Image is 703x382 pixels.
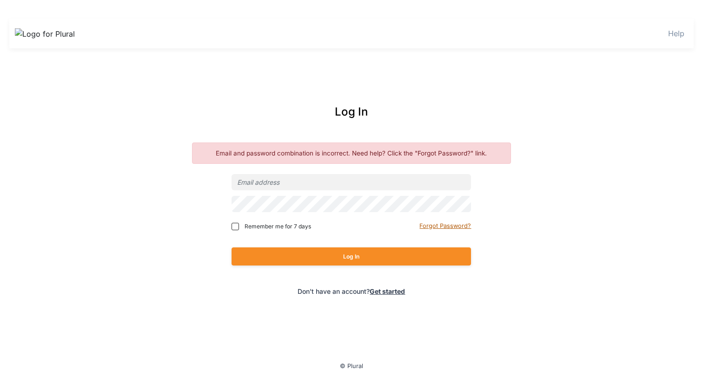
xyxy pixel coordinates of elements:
div: Log In [192,104,511,120]
small: © Plural [340,363,363,369]
span: Remember me for 7 days [245,222,311,231]
img: Logo for Plural [15,28,80,39]
input: Remember me for 7 days [232,223,239,230]
input: Email address [232,174,471,190]
p: Email and password combination is incorrect. Need help? Click the "Forgot Password?" link. [192,142,511,164]
div: Don't have an account? [192,286,511,296]
button: Log In [232,247,471,265]
a: Help [668,29,684,38]
a: Get started [370,287,405,295]
small: Forgot Password? [419,222,471,229]
a: Forgot Password? [419,220,471,230]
